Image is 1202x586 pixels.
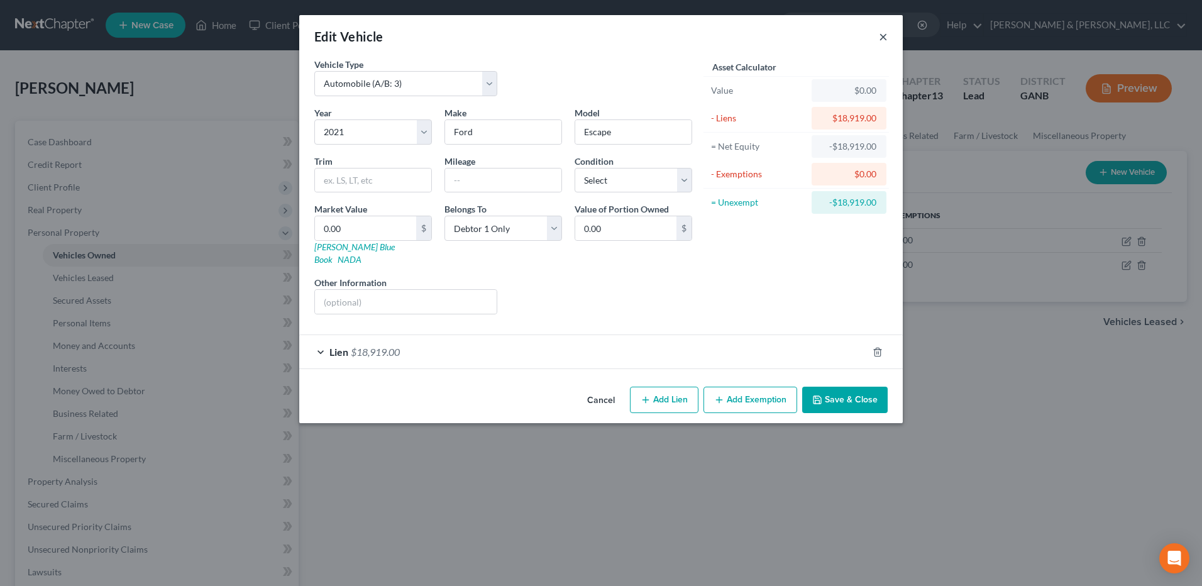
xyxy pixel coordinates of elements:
button: × [879,29,888,44]
button: Cancel [577,388,625,413]
div: = Unexempt [711,196,806,209]
label: Vehicle Type [314,58,363,71]
div: $ [676,216,692,240]
input: (optional) [315,290,497,314]
input: 0.00 [315,216,416,240]
label: Trim [314,155,333,168]
div: Open Intercom Messenger [1159,543,1189,573]
a: NADA [338,254,361,265]
input: ex. Nissan [445,120,561,144]
label: Market Value [314,202,367,216]
span: $18,919.00 [351,346,400,358]
div: -$18,919.00 [822,140,876,153]
div: $18,919.00 [822,112,876,124]
button: Add Lien [630,387,698,413]
div: $0.00 [822,168,876,180]
label: Model [575,106,600,119]
span: Make [444,108,466,118]
div: $0.00 [822,84,876,97]
div: $ [416,216,431,240]
div: Edit Vehicle [314,28,383,45]
span: Belongs To [444,204,487,214]
input: -- [445,169,561,192]
label: Other Information [314,276,387,289]
div: = Net Equity [711,140,806,153]
input: 0.00 [575,216,676,240]
div: -$18,919.00 [822,196,876,209]
div: - Exemptions [711,168,806,180]
input: ex. LS, LT, etc [315,169,431,192]
input: ex. Altima [575,120,692,144]
button: Save & Close [802,387,888,413]
div: - Liens [711,112,806,124]
label: Condition [575,155,614,168]
div: Value [711,84,806,97]
label: Year [314,106,332,119]
label: Asset Calculator [712,60,776,74]
label: Mileage [444,155,475,168]
button: Add Exemption [703,387,797,413]
a: [PERSON_NAME] Blue Book [314,241,395,265]
span: Lien [329,346,348,358]
label: Value of Portion Owned [575,202,669,216]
